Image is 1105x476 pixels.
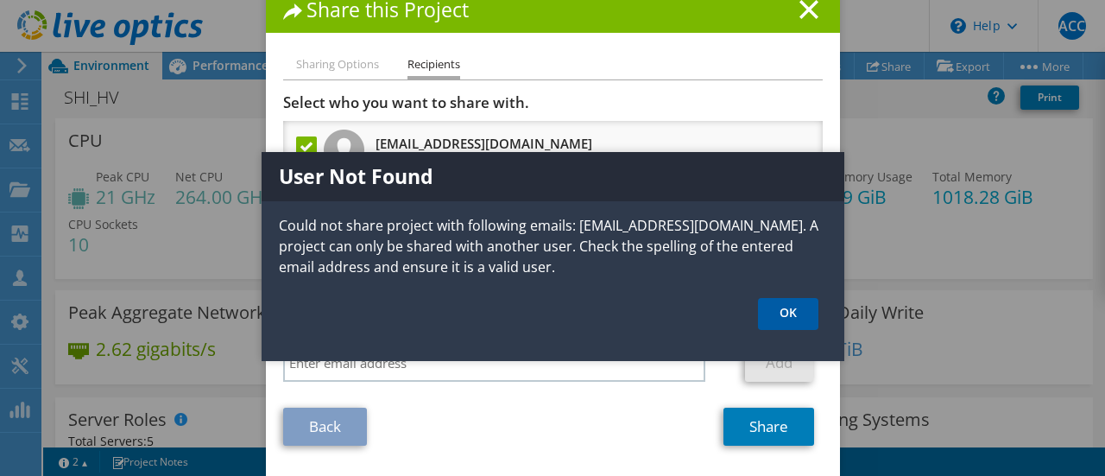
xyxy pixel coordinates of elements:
[407,54,460,79] li: Recipients
[723,408,814,446] a: Share
[262,215,844,277] p: Could not share project with following emails: [EMAIL_ADDRESS][DOMAIN_NAME]. A project can only b...
[283,344,706,382] input: Enter email address
[283,408,367,446] a: Back
[324,130,364,170] img: user.png
[745,344,813,382] a: Add
[296,54,379,76] li: Sharing Options
[283,93,823,112] h3: Select who you want to share with.
[262,152,844,201] h1: User Not Found
[376,130,592,157] h3: [EMAIL_ADDRESS][DOMAIN_NAME]
[758,298,818,330] a: OK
